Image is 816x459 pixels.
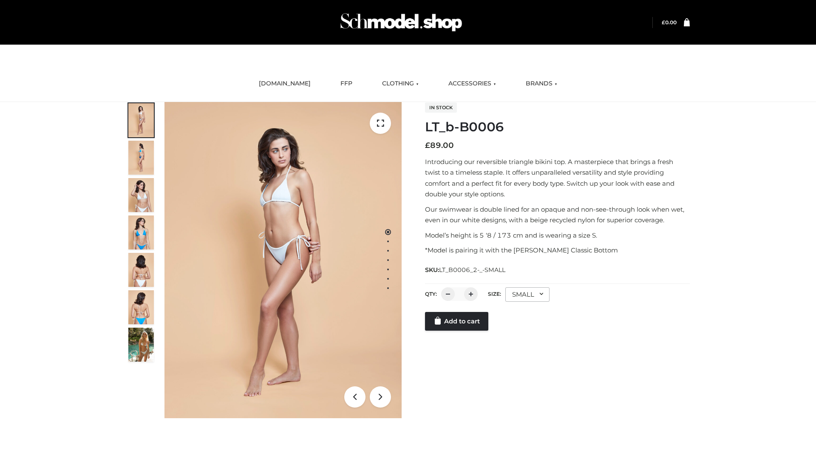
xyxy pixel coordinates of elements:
img: ArielClassicBikiniTop_CloudNine_AzureSky_OW114ECO_8-scaled.jpg [128,290,154,324]
label: Size: [488,291,501,297]
img: Schmodel Admin 964 [337,6,465,39]
span: SKU: [425,265,506,275]
img: Arieltop_CloudNine_AzureSky2.jpg [128,328,154,362]
a: £0.00 [662,19,677,25]
a: FFP [334,74,359,93]
p: Model’s height is 5 ‘8 / 173 cm and is wearing a size S. [425,230,690,241]
span: £ [425,141,430,150]
bdi: 89.00 [425,141,454,150]
p: Introducing our reversible triangle bikini top. A masterpiece that brings a fresh twist to a time... [425,156,690,200]
a: Add to cart [425,312,488,331]
img: ArielClassicBikiniTop_CloudNine_AzureSky_OW114ECO_1 [164,102,402,418]
span: In stock [425,102,457,113]
img: ArielClassicBikiniTop_CloudNine_AzureSky_OW114ECO_2-scaled.jpg [128,141,154,175]
span: £ [662,19,665,25]
img: ArielClassicBikiniTop_CloudNine_AzureSky_OW114ECO_1-scaled.jpg [128,103,154,137]
a: CLOTHING [376,74,425,93]
h1: LT_b-B0006 [425,119,690,135]
img: ArielClassicBikiniTop_CloudNine_AzureSky_OW114ECO_3-scaled.jpg [128,178,154,212]
label: QTY: [425,291,437,297]
div: SMALL [505,287,550,302]
img: ArielClassicBikiniTop_CloudNine_AzureSky_OW114ECO_7-scaled.jpg [128,253,154,287]
a: ACCESSORIES [442,74,502,93]
img: ArielClassicBikiniTop_CloudNine_AzureSky_OW114ECO_4-scaled.jpg [128,215,154,249]
p: *Model is pairing it with the [PERSON_NAME] Classic Bottom [425,245,690,256]
bdi: 0.00 [662,19,677,25]
p: Our swimwear is double lined for an opaque and non-see-through look when wet, even in our white d... [425,204,690,226]
a: [DOMAIN_NAME] [252,74,317,93]
a: BRANDS [519,74,564,93]
span: LT_B0006_2-_-SMALL [439,266,505,274]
